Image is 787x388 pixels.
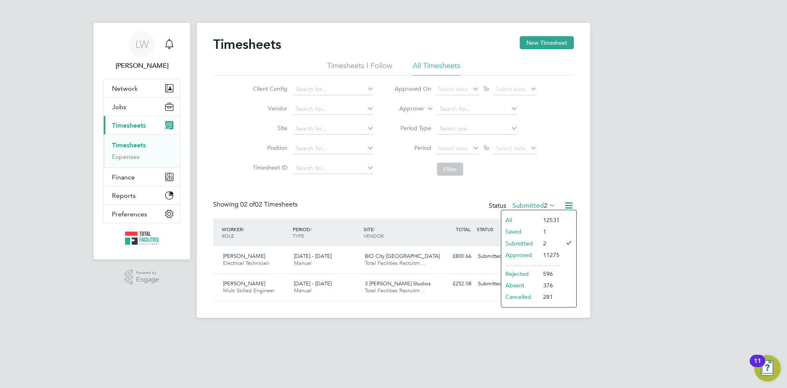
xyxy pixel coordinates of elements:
div: Submitted [475,277,517,291]
span: Preferences [112,210,147,218]
button: Network [104,79,180,97]
button: Reports [104,186,180,204]
input: Search for... [293,84,374,95]
input: Search for... [293,143,374,154]
li: Cancelled [501,291,539,303]
li: 1 [539,226,560,237]
span: Select date [438,145,468,152]
a: Go to home page [103,232,180,245]
li: Timesheets I Follow [327,61,392,76]
li: Absent [501,280,539,291]
span: Engage [136,276,159,283]
span: / [243,226,244,232]
label: Vendor [250,105,287,112]
a: LW[PERSON_NAME] [103,31,180,71]
span: / [373,226,375,232]
button: Jobs [104,98,180,116]
button: Finance [104,168,180,186]
span: Manual [294,259,312,266]
div: SITE [362,222,432,243]
nav: Main navigation [93,23,190,259]
img: tfrecruitment-logo-retina.png [125,232,159,245]
label: Approver [387,105,424,113]
div: Status [489,200,557,212]
li: Rejected [501,268,539,280]
span: Powered by [136,269,159,276]
span: Louise Walsh [103,61,180,71]
span: Multi Skilled Engineer [223,287,274,294]
label: Submitted [512,202,556,210]
label: Period [394,144,431,152]
span: Total Facilities Recruitm… [365,259,425,266]
input: Search for... [437,103,518,115]
span: Select date [496,145,525,152]
li: Saved [501,226,539,237]
span: Network [112,85,138,92]
li: 11275 [539,249,560,261]
input: Search for... [293,123,374,135]
span: Finance [112,173,135,181]
span: Electrical Technician [223,259,269,266]
li: All Timesheets [413,61,460,76]
input: Search for... [293,163,374,174]
h2: Timesheets [213,36,281,53]
span: To [481,142,491,153]
label: Client Config [250,85,287,92]
span: BIO City [GEOGRAPHIC_DATA] [365,253,440,259]
button: Filter [437,163,463,176]
div: Submitted [475,250,517,263]
span: ROLE [222,232,234,239]
span: 3 [PERSON_NAME] Studios [365,280,431,287]
li: 281 [539,291,560,303]
span: 2 [544,202,548,210]
a: Powered byEngage [125,269,159,285]
li: 376 [539,280,560,291]
label: Approved On [394,85,431,92]
div: £252.08 [432,277,475,291]
a: Timesheets [112,141,146,149]
span: 02 of [240,200,255,209]
span: [PERSON_NAME] [223,253,265,259]
li: Submitted [501,238,539,249]
span: Timesheets [112,122,146,129]
span: [PERSON_NAME] [223,280,265,287]
li: Approved [501,249,539,261]
span: TYPE [293,232,304,239]
span: / [310,226,312,232]
div: STATUS [475,222,517,236]
span: VENDOR [364,232,384,239]
span: TOTAL [456,226,471,232]
div: PERIOD [291,222,362,243]
span: Select date [496,85,525,93]
span: Manual [294,287,312,294]
li: 12531 [539,214,560,226]
button: Preferences [104,205,180,223]
div: Timesheets [104,134,180,168]
span: 02 Timesheets [240,200,298,209]
span: Select date [438,85,468,93]
input: Select one [437,123,518,135]
span: LW [135,39,149,50]
span: Reports [112,192,136,200]
li: 596 [539,268,560,280]
span: Jobs [112,103,126,111]
span: To [481,83,491,94]
span: [DATE] - [DATE] [294,253,332,259]
label: Position [250,144,287,152]
button: New Timesheet [520,36,574,49]
div: Showing [213,200,299,209]
div: 11 [754,361,761,372]
label: Timesheet ID [250,164,287,171]
button: Timesheets [104,116,180,134]
li: All [501,214,539,226]
div: £800.66 [432,250,475,263]
label: Period Type [394,124,431,132]
label: Site [250,124,287,132]
button: Open Resource Center, 11 new notifications [754,355,780,381]
span: Total Facilities Recruitm… [365,287,425,294]
div: WORKER [220,222,291,243]
span: [DATE] - [DATE] [294,280,332,287]
a: Expenses [112,153,140,161]
li: 2 [539,238,560,249]
input: Search for... [293,103,374,115]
